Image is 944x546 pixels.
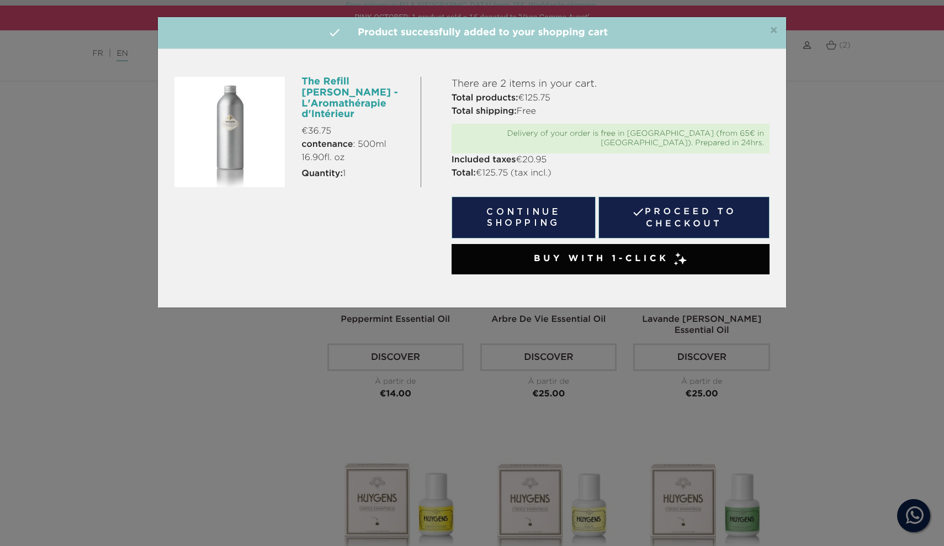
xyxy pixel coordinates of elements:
i:  [328,26,341,39]
p: 1 [301,167,412,181]
strong: contenance [301,140,353,149]
span: : 500ml 16.90fl. oz [301,138,412,165]
p: There are 2 items in your cart. [452,77,770,92]
h6: The Refill [PERSON_NAME] - L'Aromathérapie d'Intérieur [301,77,412,120]
button: Close [770,24,778,38]
p: €20.95 [452,153,770,167]
div: Delivery of your order is free in [GEOGRAPHIC_DATA] (from 65€ in [GEOGRAPHIC_DATA]). Prepared in ... [457,129,764,148]
strong: Included taxes [452,156,516,165]
strong: Quantity: [301,169,343,178]
img: The Refill Rosier - L'Aromathérapie d'Intérieur [174,77,285,187]
p: €125.75 [452,92,770,105]
strong: Total shipping: [452,107,517,116]
span: × [770,24,778,38]
p: Free [452,105,770,118]
a: Proceed to checkout [598,197,770,238]
h4: Product successfully added to your shopping cart [166,25,778,40]
p: €36.75 [301,125,412,138]
button: Continue shopping [452,197,596,238]
strong: Total products: [452,94,518,103]
strong: Total: [452,169,476,178]
p: €125.75 (tax incl.) [452,167,770,180]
